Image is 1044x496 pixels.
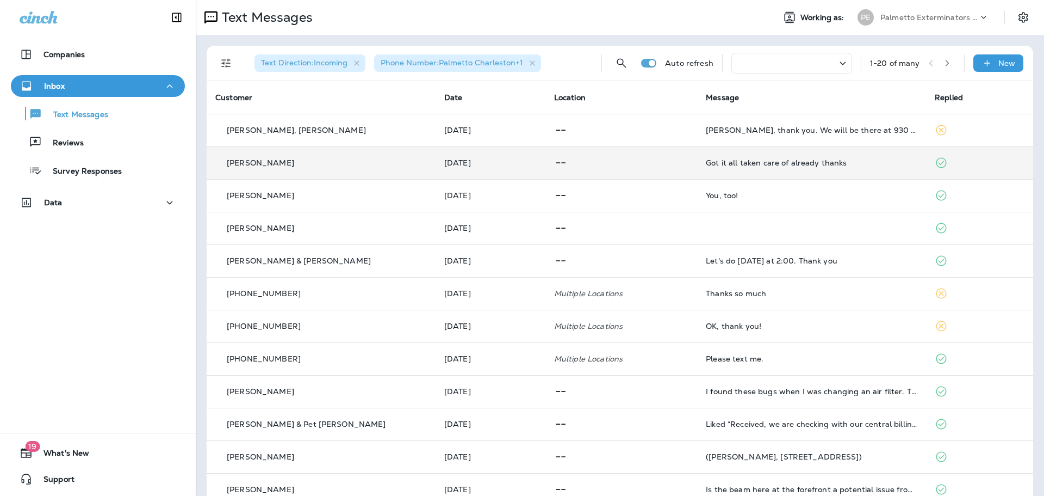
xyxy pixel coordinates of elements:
[43,50,85,59] p: Companies
[665,59,713,68] p: Auto refresh
[444,354,537,363] p: Aug 26, 2025 04:31 PM
[227,289,301,298] p: [PHONE_NUMBER]
[44,198,63,207] p: Data
[444,158,537,167] p: Aug 29, 2025 03:06 PM
[706,289,917,298] div: Thanks so much
[444,126,537,134] p: Aug 30, 2025 09:38 AM
[227,256,371,265] p: [PERSON_NAME] & [PERSON_NAME]
[706,322,917,330] div: OK, thank you!
[215,93,252,102] span: Customer
[227,452,294,461] p: [PERSON_NAME]
[444,256,537,265] p: Aug 28, 2025 08:01 AM
[42,110,108,120] p: Text Messages
[554,322,688,330] p: Multiple Locations
[227,158,294,167] p: [PERSON_NAME]
[11,192,185,213] button: Data
[880,13,978,22] p: Palmetto Exterminators LLC
[998,59,1015,68] p: New
[444,191,537,200] p: Aug 28, 2025 04:17 PM
[227,191,294,200] p: [PERSON_NAME]
[215,52,237,74] button: Filters
[227,485,294,494] p: [PERSON_NAME]
[706,93,739,102] span: Message
[444,420,537,428] p: Aug 25, 2025 02:43 PM
[11,159,185,182] button: Survey Responses
[227,354,301,363] p: [PHONE_NUMBER]
[217,9,313,26] p: Text Messages
[227,322,301,330] p: [PHONE_NUMBER]
[444,93,463,102] span: Date
[706,256,917,265] div: Let's do Friday at 2:00. Thank you
[42,167,122,177] p: Survey Responses
[381,58,523,68] span: Phone Number : Palmetto Charleston +1
[11,131,185,154] button: Reviews
[444,485,537,494] p: Aug 25, 2025 10:11 AM
[261,58,347,68] span: Text Direction : Incoming
[11,44,185,65] button: Companies
[444,322,537,330] p: Aug 26, 2025 05:22 PM
[254,54,365,72] div: Text Direction:Incoming
[444,387,537,396] p: Aug 26, 2025 01:59 PM
[870,59,920,68] div: 1 - 20 of many
[227,387,294,396] p: [PERSON_NAME]
[857,9,874,26] div: PE
[374,54,541,72] div: Phone Number:Palmetto Charleston+1
[706,354,917,363] div: Please text me.
[42,138,84,149] p: Reviews
[444,224,537,232] p: Aug 28, 2025 12:26 PM
[706,387,917,396] div: I found these bugs when I was changing an air filter. They are dead. Are these termites?
[33,449,89,462] span: What's New
[706,420,917,428] div: Liked “Received, we are checking with our central billing office to see if they know what may hav...
[11,442,185,464] button: 19What's New
[706,126,917,134] div: Jason, thank you. We will be there at 930 am Wednesday to pull all the Tyvek and tape on the firs...
[706,452,917,461] div: (Pam Ireland, 820 Fiddlers Point Lane)
[444,289,537,298] p: Aug 26, 2025 05:48 PM
[444,452,537,461] p: Aug 25, 2025 01:25 PM
[554,289,688,298] p: Multiple Locations
[800,13,847,22] span: Working as:
[25,441,40,452] span: 19
[611,52,632,74] button: Search Messages
[44,82,65,90] p: Inbox
[1014,8,1033,27] button: Settings
[554,93,586,102] span: Location
[161,7,192,28] button: Collapse Sidebar
[11,75,185,97] button: Inbox
[554,354,688,363] p: Multiple Locations
[11,468,185,490] button: Support
[33,475,74,488] span: Support
[935,93,963,102] span: Replied
[227,420,386,428] p: [PERSON_NAME] & Pet [PERSON_NAME]
[227,126,366,134] p: [PERSON_NAME], [PERSON_NAME]
[11,102,185,125] button: Text Messages
[706,158,917,167] div: Got it all taken care of already thanks
[227,224,294,232] p: [PERSON_NAME]
[706,485,917,494] div: Is the beam here at the forefront a potential issue from termite or bug?
[706,191,917,200] div: You, too!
